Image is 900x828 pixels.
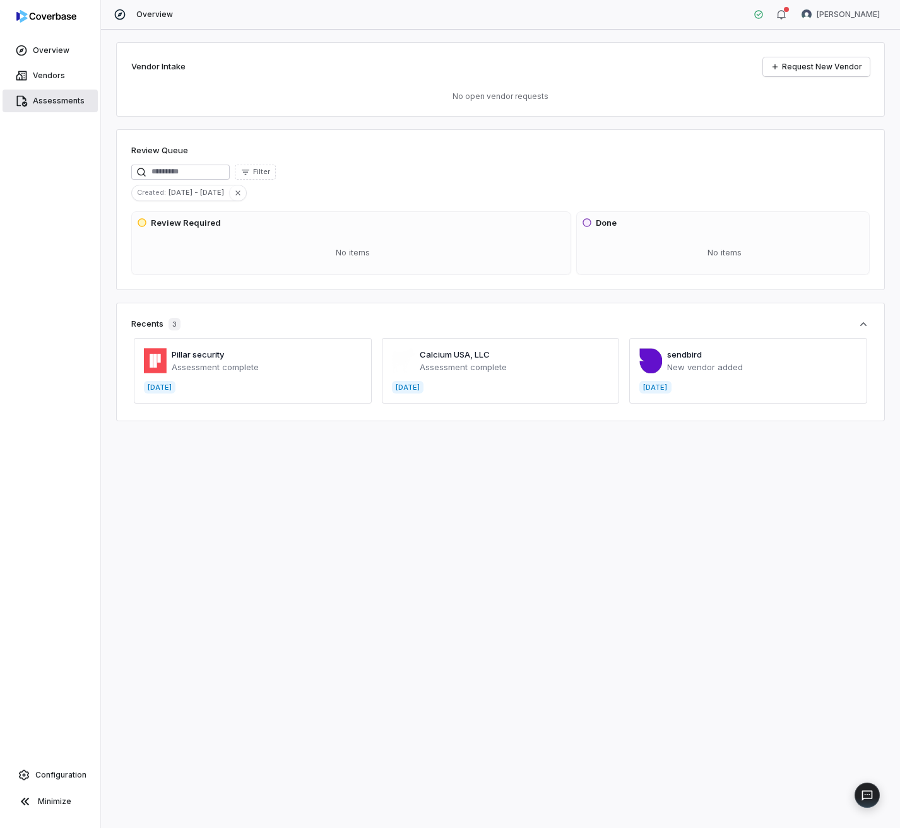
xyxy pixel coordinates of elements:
h1: Review Queue [131,144,188,157]
span: Filter [253,167,270,177]
div: No items [582,236,867,269]
h2: Vendor Intake [131,61,186,73]
a: Configuration [5,764,95,786]
a: Assessments [3,90,98,112]
span: Created : [132,187,169,198]
div: No items [137,236,568,269]
div: Recents [131,318,181,330]
span: Overview [33,45,69,55]
h3: Review Required [151,217,221,230]
h3: Done [596,217,617,230]
a: sendbird [667,349,702,359]
span: [PERSON_NAME] [817,9,880,20]
span: 3 [169,318,181,330]
button: Filter [235,165,276,180]
a: Pillar security [172,349,224,359]
a: Vendors [3,64,98,87]
p: No open vendor requests [131,91,870,102]
span: Overview [136,9,173,20]
img: logo-D7KZi-bG.svg [16,10,76,23]
a: Request New Vendor [763,57,870,76]
a: Overview [3,39,98,62]
span: Vendors [33,71,65,81]
a: Calcium USA, LLC [420,349,490,359]
span: [DATE] - [DATE] [169,187,229,198]
img: Jesse Nord avatar [802,9,812,20]
span: Minimize [38,796,71,807]
button: Jesse Nord avatar[PERSON_NAME] [794,5,887,24]
button: Recents3 [131,318,870,330]
span: Assessments [33,96,85,106]
span: Configuration [35,770,86,780]
button: Minimize [5,789,95,814]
